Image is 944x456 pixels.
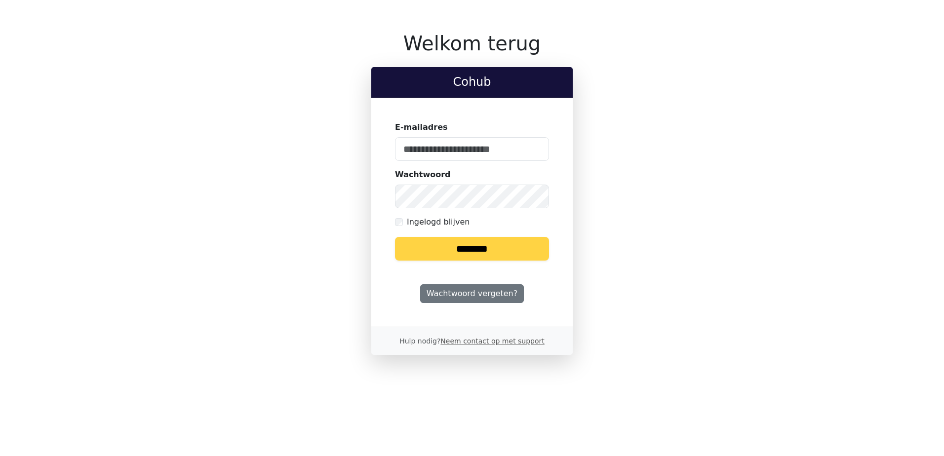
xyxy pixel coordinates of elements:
h2: Cohub [379,75,565,89]
h1: Welkom terug [371,32,573,55]
small: Hulp nodig? [399,337,545,345]
label: Wachtwoord [395,169,451,181]
label: E-mailadres [395,121,448,133]
a: Wachtwoord vergeten? [420,284,524,303]
label: Ingelogd blijven [407,216,470,228]
a: Neem contact op met support [440,337,544,345]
